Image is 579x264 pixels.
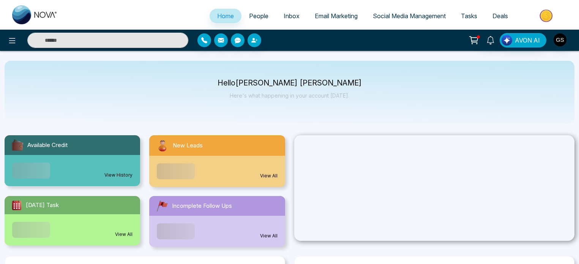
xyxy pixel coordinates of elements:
span: Available Credit [27,141,68,150]
a: Tasks [453,9,485,23]
a: View All [115,231,133,238]
img: todayTask.svg [11,199,23,211]
a: New LeadsView All [145,135,289,187]
a: View All [260,232,278,239]
a: View All [260,172,278,179]
button: AVON AI [500,33,546,47]
span: Email Marketing [315,12,358,20]
img: User Avatar [554,33,566,46]
a: Inbox [276,9,307,23]
a: View History [104,172,133,179]
span: [DATE] Task [26,201,59,210]
a: Social Media Management [365,9,453,23]
a: Email Marketing [307,9,365,23]
a: Incomplete Follow UpsView All [145,196,289,247]
p: Here's what happening in your account [DATE]. [218,92,362,99]
a: Deals [485,9,516,23]
img: Nova CRM Logo [12,5,58,24]
span: Tasks [461,12,477,20]
a: Home [210,9,241,23]
span: Social Media Management [373,12,446,20]
p: Hello [PERSON_NAME] [PERSON_NAME] [218,80,362,86]
img: followUps.svg [155,199,169,213]
span: Incomplete Follow Ups [172,202,232,210]
a: People [241,9,276,23]
span: People [249,12,268,20]
span: Home [217,12,234,20]
span: Deals [492,12,508,20]
span: AVON AI [515,36,540,45]
img: availableCredit.svg [11,138,24,152]
img: Lead Flow [502,35,512,46]
span: New Leads [173,141,203,150]
img: newLeads.svg [155,138,170,153]
img: Market-place.gif [519,7,574,24]
span: Inbox [284,12,300,20]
